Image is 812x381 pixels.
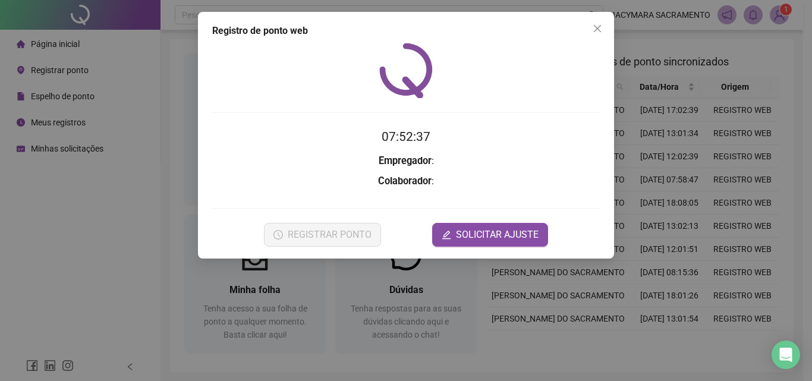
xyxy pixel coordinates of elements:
[432,223,548,247] button: editSOLICITAR AJUSTE
[212,174,600,189] h3: :
[378,175,432,187] strong: Colaborador
[264,223,381,247] button: REGISTRAR PONTO
[593,24,602,33] span: close
[379,155,432,166] strong: Empregador
[772,341,800,369] div: Open Intercom Messenger
[442,230,451,240] span: edit
[379,43,433,98] img: QRPoint
[212,153,600,169] h3: :
[382,130,430,144] time: 07:52:37
[588,19,607,38] button: Close
[456,228,539,242] span: SOLICITAR AJUSTE
[212,24,600,38] div: Registro de ponto web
